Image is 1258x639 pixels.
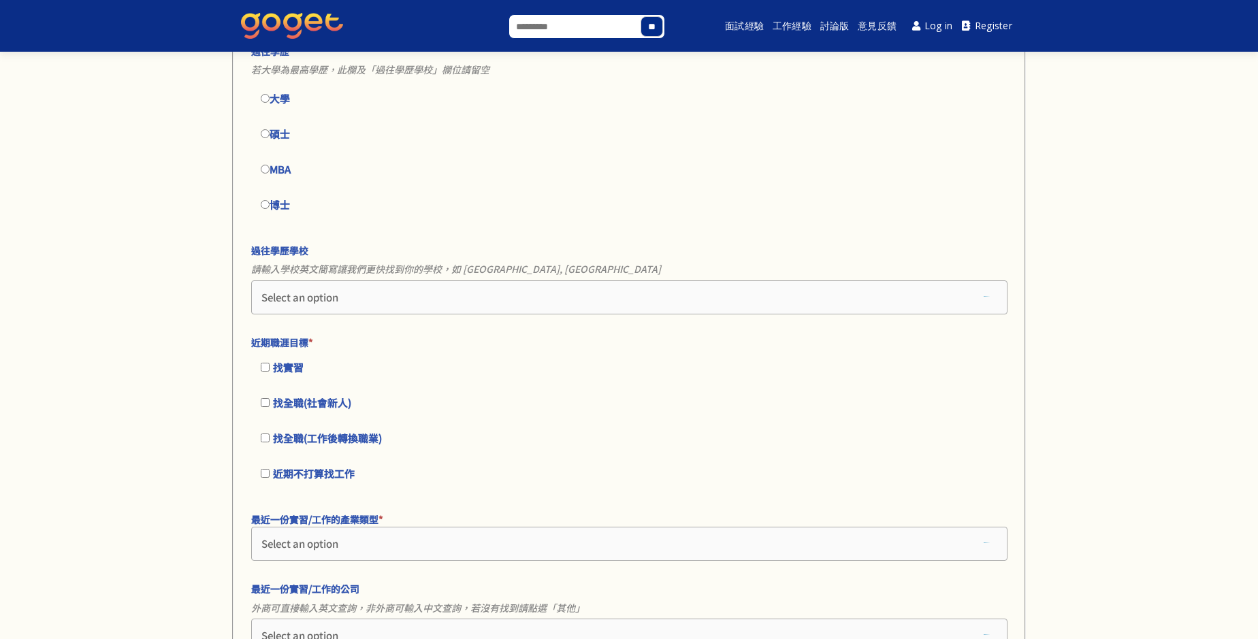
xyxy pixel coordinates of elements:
[251,81,1007,116] label: 大學
[261,200,270,209] input: 博士
[273,360,304,374] span: 找實習
[251,512,1001,527] label: 最近一份實習/工作的產業類型
[251,597,1007,619] span: 外商可直接輸入英文查詢，非外商可輸入中文查詢，若沒有找到請點選「其他」
[251,116,1007,152] label: 碩士
[251,59,1007,80] span: 若大學為最高學歷，此欄及「過往學歷學校」欄位請留空
[273,431,382,445] span: 找全職(工作後轉換職業)
[251,152,1007,187] label: MBA
[261,94,270,103] input: 大學
[273,395,351,410] span: 找全職(社會新人)
[251,243,1001,258] label: 過往學歷學校
[261,433,270,442] input: 找全職(工作後轉換職業)
[818,4,851,48] a: 討論版
[273,466,355,480] span: 近期不打算找工作
[856,4,899,48] a: 意見反饋
[723,4,766,48] a: 面試經驗
[261,363,270,372] input: 找實習
[957,11,1017,42] a: Register
[241,13,343,39] img: GoGet
[251,258,1007,280] span: 請輸入學校英文簡寫讓我們更快找到你的學校，如 [GEOGRAPHIC_DATA], [GEOGRAPHIC_DATA]
[261,129,270,138] input: 碩士
[261,165,270,174] input: MBA
[771,4,813,48] a: 工作經驗
[251,335,1001,350] label: 近期職涯目標
[251,581,1001,596] label: 最近一份實習/工作的公司
[907,11,958,42] a: Log in
[261,469,270,478] input: 近期不打算找工作
[700,4,1017,48] nav: Main menu
[261,398,270,407] input: 找全職(社會新人)
[261,290,338,304] span: Select an option
[261,536,338,551] span: Select an option
[251,187,1007,223] label: 博士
